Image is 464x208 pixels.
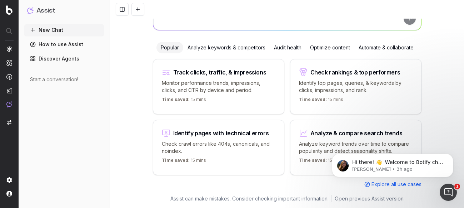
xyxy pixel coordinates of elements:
p: Check crawl errors like 404s, canonicals, and noindex. [162,140,275,155]
span: Time saved: [162,97,190,102]
p: Monitor performance trends, impressions, clicks, and CTR by device and period. [162,79,275,94]
a: Discover Agents [24,53,104,64]
iframe: Intercom live chat [440,184,457,201]
p: 15 mins [162,97,206,105]
p: 15 mins [299,158,343,166]
h1: Assist [36,6,55,16]
div: Optimize content [306,42,354,53]
img: Intelligence [6,60,12,66]
img: Setting [6,177,12,183]
img: Assist [6,101,12,107]
span: Time saved: [299,158,327,163]
div: Analyze & compare search trends [310,130,403,136]
div: Popular [156,42,183,53]
p: Identify top pages, queries, & keywords by clicks, impressions, and rank. [299,79,413,94]
img: Assist [27,7,34,14]
iframe: Intercom notifications message [321,139,464,189]
div: Track clicks, traffic, & impressions [173,69,266,75]
img: Activation [6,74,12,80]
button: Assist [27,6,101,16]
p: 15 mins [162,158,206,166]
p: Assist can make mistakes. Consider checking important information. [170,195,329,202]
img: Botify logo [6,5,13,15]
a: Open previous Assist version [335,195,404,202]
span: 1 [454,184,460,189]
div: Audit health [270,42,306,53]
div: Start a conversation! [30,76,98,83]
a: How to use Assist [24,39,104,50]
p: 15 mins [299,97,343,105]
img: My account [6,191,12,197]
img: Studio [6,88,12,93]
img: Switch project [7,120,11,125]
span: Time saved: [162,158,190,163]
p: Analyze keyword trends over time to compare popularity and detect seasonality shifts. [299,140,413,155]
div: Automate & collaborate [354,42,418,53]
span: Time saved: [299,97,327,102]
button: New Chat [24,24,104,36]
div: Identify pages with technical errors [173,130,269,136]
img: Analytics [6,46,12,52]
div: Analyze keywords & competitors [183,42,270,53]
div: Check rankings & top performers [310,69,400,75]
